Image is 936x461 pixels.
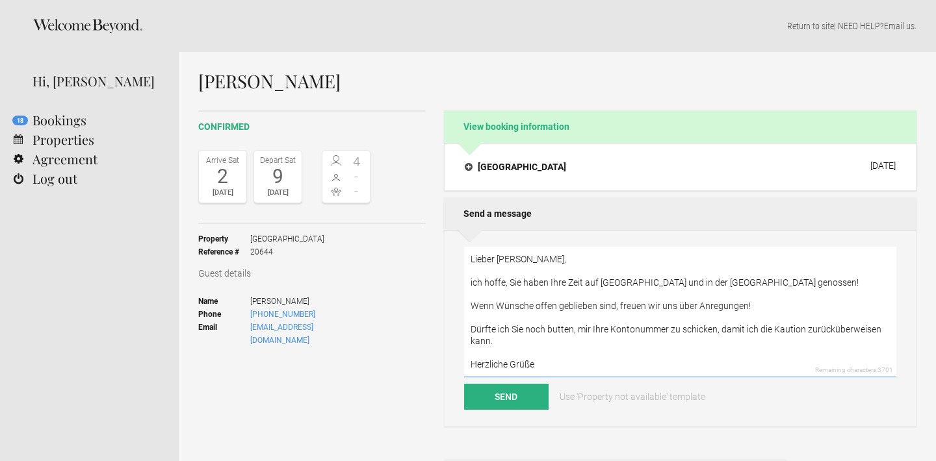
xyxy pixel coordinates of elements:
[257,167,298,186] div: 9
[198,321,250,347] strong: Email
[454,153,906,181] button: [GEOGRAPHIC_DATA] [DATE]
[198,267,426,280] h3: Guest details
[32,71,159,91] div: Hi, [PERSON_NAME]
[250,232,324,245] span: [GEOGRAPHIC_DATA]
[198,232,250,245] strong: Property
[198,120,426,134] h2: confirmed
[198,71,916,91] h1: [PERSON_NAME]
[346,170,367,183] span: -
[257,154,298,167] div: Depart Sat
[444,110,916,143] h2: View booking information
[551,384,714,410] a: Use 'Property not available' template
[250,295,370,308] span: [PERSON_NAME]
[346,155,367,168] span: 4
[12,116,28,125] flynt-notification-badge: 18
[884,21,915,31] a: Email us
[250,323,313,345] a: [EMAIL_ADDRESS][DOMAIN_NAME]
[202,154,243,167] div: Arrive Sat
[198,245,250,258] strong: Reference #
[202,167,243,186] div: 2
[250,245,324,258] span: 20644
[444,197,916,230] h2: Send a message
[257,186,298,199] div: [DATE]
[464,384,549,410] button: Send
[198,295,250,308] strong: Name
[465,160,566,173] h4: [GEOGRAPHIC_DATA]
[250,310,315,319] a: [PHONE_NUMBER]
[202,186,243,199] div: [DATE]
[198,19,916,32] p: | NEED HELP? .
[346,185,367,198] span: -
[198,308,250,321] strong: Phone
[787,21,834,31] a: Return to site
[870,160,896,171] div: [DATE]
